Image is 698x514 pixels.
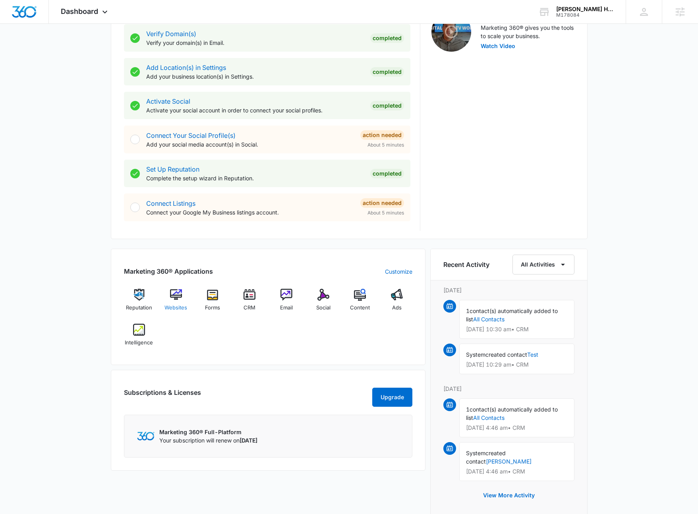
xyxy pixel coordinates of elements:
button: Watch Video [481,43,515,49]
a: Connect Your Social Profile(s) [146,131,236,139]
a: Content [345,289,375,317]
img: Marketing 360 Logo [137,432,155,440]
span: System [466,450,485,456]
span: [DATE] [240,437,257,444]
p: Connect your Google My Business listings account. [146,208,354,216]
div: Completed [370,33,404,43]
div: Action Needed [360,198,404,208]
h2: Marketing 360® Applications [124,267,213,276]
p: Complete the setup wizard in Reputation. [146,174,364,182]
span: System [466,351,485,358]
p: Activate your social account in order to connect your social profiles. [146,106,364,114]
a: Connect Listings [146,199,195,207]
button: Upgrade [372,388,412,407]
a: [PERSON_NAME] [486,458,532,465]
button: All Activities [512,255,574,274]
div: Action Needed [360,130,404,140]
a: CRM [234,289,265,317]
a: Websites [160,289,191,317]
span: Ads [392,304,402,312]
span: About 5 minutes [367,141,404,149]
span: Email [280,304,293,312]
p: [DATE] 4:46 am • CRM [466,469,568,474]
p: [DATE] 4:46 am • CRM [466,425,568,431]
p: [DATE] 10:30 am • CRM [466,327,568,332]
span: About 5 minutes [367,209,404,216]
a: Email [271,289,302,317]
p: Marketing 360® gives you the tools to scale your business. [481,23,574,40]
p: Verify your domain(s) in Email. [146,39,364,47]
span: Social [316,304,331,312]
p: Your subscription will renew on [159,436,257,444]
p: [DATE] [443,385,574,393]
a: Reputation [124,289,155,317]
span: created contact [466,450,506,465]
span: Websites [164,304,187,312]
span: created contact [485,351,527,358]
div: Completed [370,67,404,77]
span: Forms [205,304,220,312]
a: Intelligence [124,324,155,352]
p: [DATE] 10:29 am • CRM [466,362,568,367]
span: 1 [466,307,470,314]
a: Ads [382,289,412,317]
a: Add Location(s) in Settings [146,64,226,71]
a: Verify Domain(s) [146,30,196,38]
a: Activate Social [146,97,190,105]
span: 1 [466,406,470,413]
div: Completed [370,169,404,178]
a: Forms [197,289,228,317]
span: CRM [244,304,255,312]
h2: Subscriptions & Licenses [124,388,201,404]
p: [DATE] [443,286,574,294]
a: Test [527,351,538,358]
h6: Recent Activity [443,260,489,269]
a: All Contacts [473,316,505,323]
span: contact(s) automatically added to list [466,307,558,323]
p: Marketing 360® Full-Platform [159,428,257,436]
div: account name [556,6,614,12]
div: Completed [370,101,404,110]
span: Content [350,304,370,312]
p: Add your business location(s) in Settings. [146,72,364,81]
a: All Contacts [473,414,505,421]
span: Dashboard [61,7,98,15]
span: Reputation [126,304,152,312]
div: account id [556,12,614,18]
a: Social [308,289,338,317]
button: View More Activity [475,486,543,505]
span: contact(s) automatically added to list [466,406,558,421]
img: Intro Video [431,12,471,52]
p: Add your social media account(s) in Social. [146,140,354,149]
a: Set Up Reputation [146,165,199,173]
a: Customize [385,267,412,276]
span: Intelligence [125,339,153,347]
